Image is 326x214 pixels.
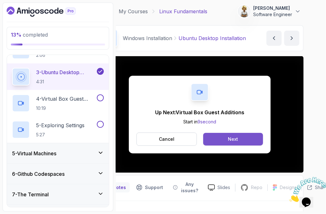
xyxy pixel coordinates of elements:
p: [PERSON_NAME] [253,5,292,11]
button: 4-Virtual Box Guest Additions10:19 [12,94,104,112]
p: 5:27 [36,132,85,138]
p: 10:19 [36,105,96,111]
button: next content [284,31,299,46]
p: 4:31 [36,79,96,85]
button: 3-Ubuntu Desktop Installation4:31 [12,68,104,86]
button: 5-Exploring Settings5:27 [12,121,104,139]
span: completed [11,32,48,38]
a: Slides [203,184,235,191]
img: Chat attention grabber [3,3,42,27]
button: 5-Virtual Machines [7,143,109,163]
div: Next [228,136,238,142]
iframe: chat widget [287,175,326,205]
p: Ubuntu Desktop Installation [179,34,246,42]
span: 9 second [197,119,216,124]
p: Linux Fundamentals [159,8,207,15]
button: 6-Github Codespaces [7,164,109,184]
p: 2:06 [36,52,96,58]
img: user profile image [238,5,250,17]
a: Dashboard [7,7,90,17]
p: 5 - Exploring Settings [36,122,85,129]
span: 13 % [11,32,22,38]
h3: 7 - The Terminal [12,191,49,198]
h3: 5 - Virtual Machines [12,150,56,157]
p: Software Engineer [253,11,292,18]
p: 3 - Ubuntu Desktop Installation [36,68,96,76]
button: user profile image[PERSON_NAME]Software Engineer [238,5,301,18]
button: Cancel [136,133,197,146]
button: Feedback button [169,179,203,196]
button: Next [203,133,263,146]
button: Support button [132,179,167,196]
p: Start in [155,119,244,125]
p: Notes [113,184,126,191]
p: Slides [217,184,230,191]
p: Up Next: Virtual Box Guest Additions [155,109,244,116]
p: Repo [251,184,262,191]
p: Cancel [159,136,174,142]
button: previous content [266,31,282,46]
button: 7-The Terminal [7,184,109,205]
h3: 6 - Github Codespaces [12,170,65,178]
a: My Courses [119,8,148,15]
p: Designs [280,184,297,191]
p: Support [145,184,163,191]
p: 4 - Virtual Box Guest Additions [36,95,96,103]
p: Windows Installation [123,34,172,42]
p: Any issues? [180,181,199,194]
